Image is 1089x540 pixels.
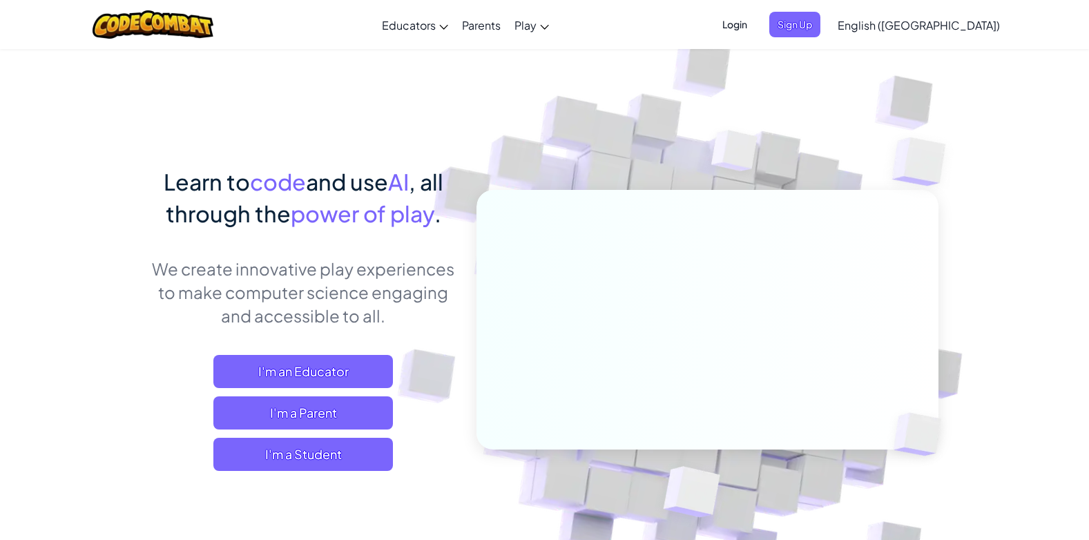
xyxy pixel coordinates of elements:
[382,18,436,32] span: Educators
[508,6,556,44] a: Play
[434,200,441,227] span: .
[831,6,1007,44] a: English ([GEOGRAPHIC_DATA])
[514,18,537,32] span: Play
[93,10,213,39] img: CodeCombat logo
[306,168,388,195] span: and use
[388,168,409,195] span: AI
[769,12,820,37] button: Sign Up
[164,168,250,195] span: Learn to
[685,103,784,206] img: Overlap cubes
[291,200,434,227] span: power of play
[455,6,508,44] a: Parents
[375,6,455,44] a: Educators
[151,257,456,327] p: We create innovative play experiences to make computer science engaging and accessible to all.
[865,104,984,220] img: Overlap cubes
[213,396,393,430] a: I'm a Parent
[213,438,393,471] button: I'm a Student
[250,168,306,195] span: code
[213,355,393,388] a: I'm an Educator
[714,12,755,37] button: Login
[870,384,974,485] img: Overlap cubes
[838,18,1000,32] span: English ([GEOGRAPHIC_DATA])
